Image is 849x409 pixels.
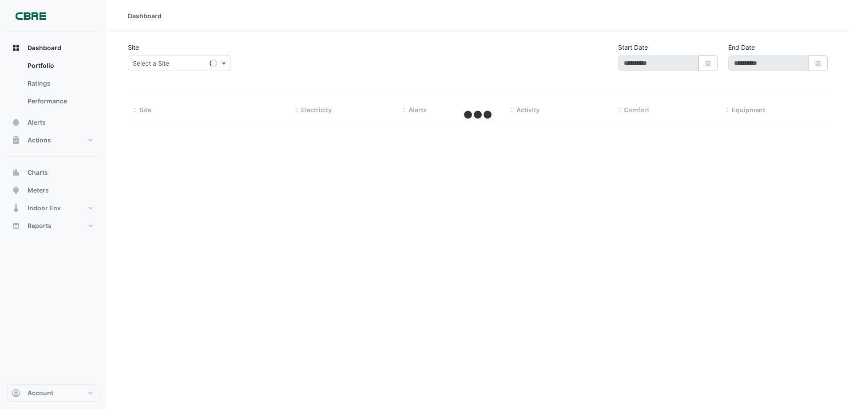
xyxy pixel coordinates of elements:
[28,204,61,212] span: Indoor Env
[139,106,151,114] span: Site
[7,131,99,149] button: Actions
[7,384,99,402] button: Account
[732,106,765,114] span: Equipment
[28,118,46,127] span: Alerts
[7,217,99,235] button: Reports
[128,43,139,52] label: Site
[11,7,51,25] img: Company Logo
[12,118,20,127] app-icon: Alerts
[28,389,53,397] span: Account
[28,136,51,145] span: Actions
[20,57,99,75] a: Portfolio
[28,168,48,177] span: Charts
[20,75,99,92] a: Ratings
[618,43,648,52] label: Start Date
[624,106,649,114] span: Comfort
[7,164,99,181] button: Charts
[12,43,20,52] app-icon: Dashboard
[20,92,99,110] a: Performance
[28,186,49,195] span: Meters
[28,43,61,52] span: Dashboard
[12,186,20,195] app-icon: Meters
[7,181,99,199] button: Meters
[301,106,332,114] span: Electricity
[7,199,99,217] button: Indoor Env
[28,221,52,230] span: Reports
[728,43,755,52] label: End Date
[12,136,20,145] app-icon: Actions
[12,204,20,212] app-icon: Indoor Env
[12,221,20,230] app-icon: Reports
[12,168,20,177] app-icon: Charts
[409,106,427,114] span: Alerts
[7,57,99,114] div: Dashboard
[128,11,162,20] div: Dashboard
[516,106,540,114] span: Activity
[7,114,99,131] button: Alerts
[7,39,99,57] button: Dashboard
